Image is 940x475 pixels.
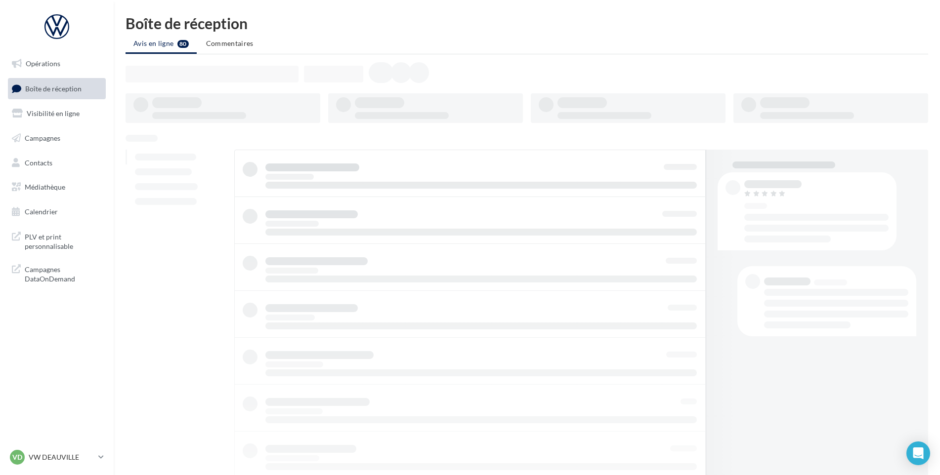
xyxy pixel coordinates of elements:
[6,153,108,173] a: Contacts
[6,201,108,222] a: Calendrier
[6,226,108,255] a: PLV et print personnalisable
[6,53,108,74] a: Opérations
[25,263,102,284] span: Campagnes DataOnDemand
[12,452,22,462] span: VD
[206,39,254,47] span: Commentaires
[25,84,82,92] span: Boîte de réception
[25,183,65,191] span: Médiathèque
[6,177,108,198] a: Médiathèque
[8,448,106,467] a: VD VW DEAUVILLE
[27,109,80,118] span: Visibilité en ligne
[25,207,58,216] span: Calendrier
[25,230,102,251] span: PLV et print personnalisable
[25,134,60,142] span: Campagnes
[6,128,108,149] a: Campagnes
[126,16,928,31] div: Boîte de réception
[29,452,94,462] p: VW DEAUVILLE
[26,59,60,68] span: Opérations
[6,103,108,124] a: Visibilité en ligne
[6,78,108,99] a: Boîte de réception
[906,441,930,465] div: Open Intercom Messenger
[25,158,52,166] span: Contacts
[6,259,108,288] a: Campagnes DataOnDemand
